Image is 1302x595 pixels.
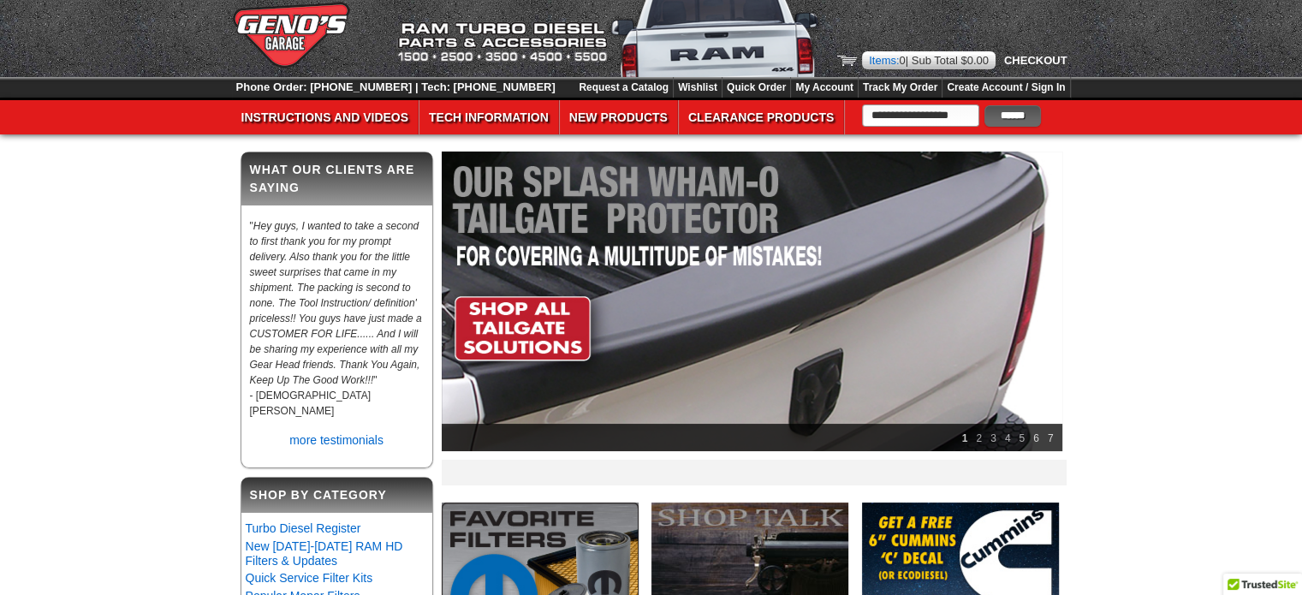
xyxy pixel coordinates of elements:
[679,100,843,134] a: Clearance Products
[1014,428,1029,449] a: 5
[246,571,373,585] a: Quick Service Filter Kits
[958,428,972,449] a: 1
[232,100,419,134] a: Instructions and Videos
[560,100,677,134] a: New Products
[899,54,905,67] span: 0
[727,82,786,93] a: Quick Order
[289,433,383,447] a: more testimonials
[837,56,857,66] img: Shopping Cart icon
[246,539,403,568] a: New [DATE]-[DATE] RAM HD Filters & Updates
[678,82,717,93] a: Wishlist
[579,82,669,93] a: Request a Catalog
[795,82,853,93] a: My Account
[442,152,1062,451] img: Tailgate and Truck Bed Products
[947,82,1065,93] a: Create Account / Sign In
[250,220,422,386] em: Hey guys, I wanted to take a second to first thank you for my prompt delivery. Also thank you for...
[241,478,432,513] h2: Shop By Category
[1043,428,1058,449] a: 7
[1000,54,1067,67] a: Checkout
[241,214,432,427] div: " " - [DEMOGRAPHIC_DATA][PERSON_NAME]
[1001,428,1015,449] a: 4
[232,77,560,97] div: Phone Order: [PHONE_NUMBER] | Tech: [PHONE_NUMBER]
[863,82,937,93] a: Track My Order
[241,152,432,205] h2: What our clients are saying
[986,428,1001,449] a: 3
[1029,428,1043,449] a: 6
[967,54,989,67] span: 0.00
[862,51,996,69] div: | Sub Total $
[419,100,558,134] a: Tech Information
[869,54,899,67] span: Items:
[246,521,361,535] a: Turbo Diesel Register
[972,428,986,449] a: 2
